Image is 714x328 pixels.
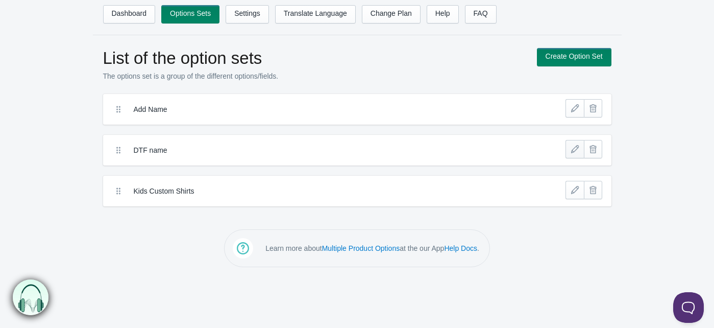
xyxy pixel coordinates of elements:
h1: List of the option sets [103,48,527,68]
label: DTF name [134,145,506,155]
iframe: Toggle Customer Support [673,292,704,323]
p: Learn more about at the our App . [265,243,479,253]
a: Dashboard [103,5,156,24]
a: Options Sets [161,5,219,24]
a: Multiple Product Options [322,244,400,252]
img: bxm.png [13,279,48,315]
label: Kids Custom Shirts [134,186,506,196]
a: Change Plan [362,5,421,24]
a: FAQ [465,5,497,24]
a: Help [427,5,459,24]
a: Help Docs [444,244,477,252]
a: Create Option Set [537,48,611,66]
a: Settings [226,5,269,24]
a: Translate Language [275,5,356,24]
p: The options set is a group of the different options/fields. [103,71,527,81]
label: Add Name [134,104,506,114]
